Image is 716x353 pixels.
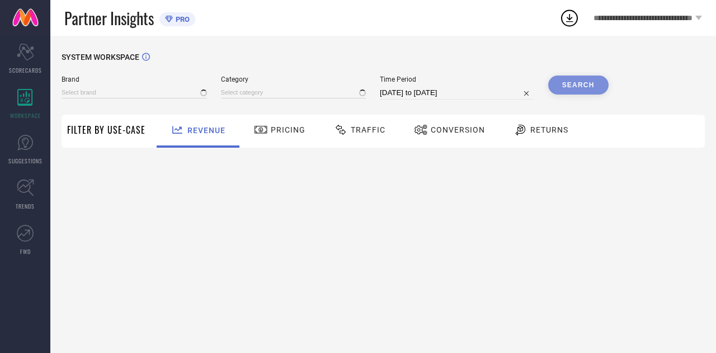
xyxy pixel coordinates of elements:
span: Traffic [351,125,385,134]
span: Conversion [431,125,485,134]
span: SCORECARDS [9,66,42,74]
span: WORKSPACE [10,111,41,120]
span: Filter By Use-Case [67,123,145,137]
span: Brand [62,76,207,83]
span: Time Period [380,76,534,83]
span: SYSTEM WORKSPACE [62,53,139,62]
span: PRO [173,15,190,23]
span: Returns [530,125,568,134]
span: Pricing [271,125,305,134]
input: Select category [221,87,366,98]
span: FWD [20,247,31,256]
div: Open download list [559,8,580,28]
span: Category [221,76,366,83]
span: SUGGESTIONS [8,157,43,165]
span: Partner Insights [64,7,154,30]
span: TRENDS [16,202,35,210]
span: Revenue [187,126,225,135]
input: Select time period [380,86,534,100]
input: Select brand [62,87,207,98]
